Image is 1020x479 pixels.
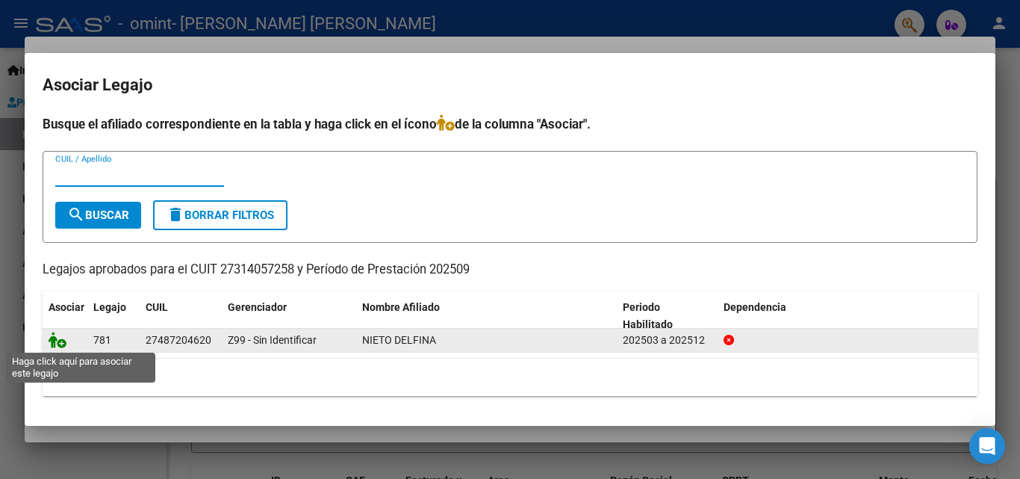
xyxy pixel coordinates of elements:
datatable-header-cell: Periodo Habilitado [617,291,718,341]
datatable-header-cell: Nombre Afiliado [356,291,617,341]
div: 1 registros [43,359,977,396]
button: Borrar Filtros [153,200,287,230]
div: Open Intercom Messenger [969,428,1005,464]
mat-icon: delete [167,205,184,223]
h4: Busque el afiliado correspondiente en la tabla y haga click en el ícono de la columna "Asociar". [43,114,977,134]
span: 781 [93,334,111,346]
datatable-header-cell: CUIL [140,291,222,341]
h2: Asociar Legajo [43,71,977,99]
p: Legajos aprobados para el CUIT 27314057258 y Período de Prestación 202509 [43,261,977,279]
datatable-header-cell: Asociar [43,291,87,341]
datatable-header-cell: Legajo [87,291,140,341]
button: Buscar [55,202,141,229]
span: Gerenciador [228,301,287,313]
datatable-header-cell: Dependencia [718,291,978,341]
span: Buscar [67,208,129,222]
span: Periodo Habilitado [623,301,673,330]
span: Dependencia [724,301,786,313]
span: Legajo [93,301,126,313]
datatable-header-cell: Gerenciador [222,291,356,341]
span: Z99 - Sin Identificar [228,334,317,346]
div: 202503 a 202512 [623,332,712,349]
mat-icon: search [67,205,85,223]
span: Nombre Afiliado [362,301,440,313]
span: Asociar [49,301,84,313]
span: CUIL [146,301,168,313]
span: NIETO DELFINA [362,334,436,346]
span: Borrar Filtros [167,208,274,222]
div: 27487204620 [146,332,211,349]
